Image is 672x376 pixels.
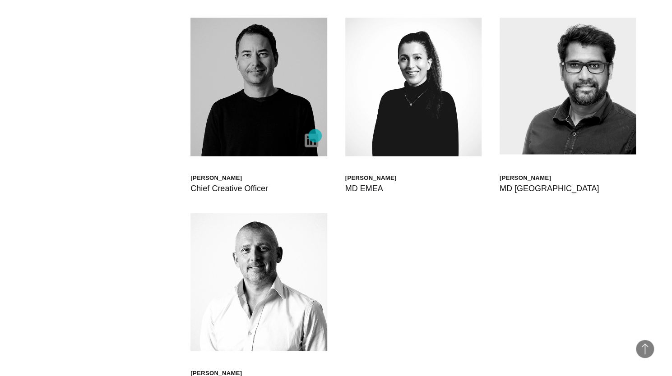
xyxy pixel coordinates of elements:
button: Back to Top [636,340,654,358]
img: Steve Waller [190,213,327,351]
div: [PERSON_NAME] [500,174,599,182]
img: Sathish Elumalai [500,18,636,154]
div: [PERSON_NAME] [190,174,268,182]
div: MD [GEOGRAPHIC_DATA] [500,182,599,194]
img: linkedin-born.png [305,133,318,147]
div: MD EMEA [345,182,397,194]
img: Mark Allardice [190,18,327,156]
div: [PERSON_NAME] [345,174,397,182]
div: Chief Creative Officer [190,182,268,194]
img: HELEN JOANNA WOOD [345,18,482,156]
